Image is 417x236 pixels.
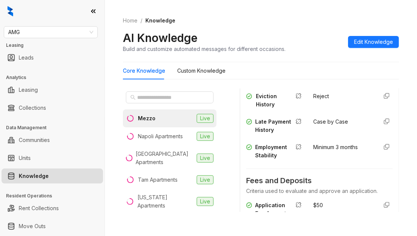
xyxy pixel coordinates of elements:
[19,219,46,234] a: Move Outs
[354,38,393,46] span: Edit Knowledge
[6,124,105,131] h3: Data Management
[123,31,197,45] h2: AI Knowledge
[19,201,59,216] a: Rent Collections
[1,169,103,184] li: Knowledge
[256,92,305,109] div: Eviction History
[121,16,139,25] a: Home
[197,175,214,184] span: Live
[1,201,103,216] li: Rent Collections
[7,6,13,16] img: logo
[6,74,105,81] h3: Analytics
[314,118,348,125] span: Case by Case
[19,169,49,184] a: Knowledge
[145,17,175,24] span: Knowledge
[255,143,305,160] div: Employment Stability
[246,175,393,187] span: Fees and Deposits
[1,151,103,166] li: Units
[1,82,103,97] li: Leasing
[197,114,214,123] span: Live
[177,67,226,75] div: Custom Knowledge
[246,187,393,195] div: Criteria used to evaluate and approve an application.
[314,93,329,99] span: Reject
[1,219,103,234] li: Move Outs
[123,45,285,53] div: Build and customize automated messages for different occasions.
[138,114,155,122] div: Mezzo
[197,197,214,206] span: Live
[255,118,305,134] div: Late Payment History
[19,133,50,148] a: Communities
[314,201,323,209] div: $ 50
[6,42,105,49] h3: Leasing
[197,132,214,141] span: Live
[123,67,165,75] div: Core Knowledge
[140,16,142,25] li: /
[6,193,105,199] h3: Resident Operations
[1,133,103,148] li: Communities
[138,193,194,210] div: [US_STATE] Apartments
[19,82,38,97] a: Leasing
[1,50,103,65] li: Leads
[19,151,31,166] a: Units
[255,201,305,218] div: Application Fee Amount
[314,144,358,150] span: Minimum 3 months
[197,154,214,163] span: Live
[348,36,399,48] button: Edit Knowledge
[1,100,103,115] li: Collections
[19,100,46,115] a: Collections
[130,95,136,100] span: search
[138,176,178,184] div: Tam Apartments
[136,150,194,166] div: [GEOGRAPHIC_DATA] Apartments
[138,132,183,140] div: Napoli Apartments
[19,50,34,65] a: Leads
[8,27,93,38] span: AMG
